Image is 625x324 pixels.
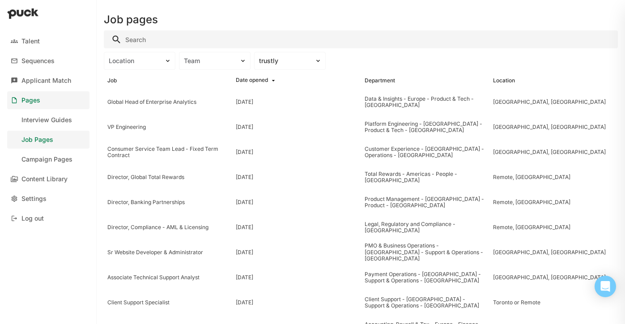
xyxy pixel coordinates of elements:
[7,91,89,109] a: Pages
[365,77,395,84] div: Department
[236,199,253,205] div: [DATE]
[107,249,229,256] div: Sr Website Developer & Administrator
[7,170,89,188] a: Content Library
[236,224,253,230] div: [DATE]
[104,30,618,48] input: Search
[107,224,229,230] div: Director, Compliance - AML & Licensing
[259,57,310,65] div: trustly
[21,116,72,124] div: Interview Guides
[493,249,614,256] div: [GEOGRAPHIC_DATA], [GEOGRAPHIC_DATA]
[365,296,486,309] div: Client Support - [GEOGRAPHIC_DATA] - Support & Operations - [GEOGRAPHIC_DATA]
[21,156,72,163] div: Campaign Pages
[21,97,40,104] div: Pages
[109,57,160,65] div: Location
[7,150,89,168] a: Campaign Pages
[493,199,614,205] div: Remote, [GEOGRAPHIC_DATA]
[107,274,229,281] div: Associate Technical Support Analyst
[365,243,486,262] div: PMO & Business Operations - [GEOGRAPHIC_DATA] - Support & Operations - [GEOGRAPHIC_DATA]
[493,299,614,306] div: Toronto or Remote
[7,111,89,129] a: Interview Guides
[107,124,229,130] div: VP Engineering
[365,146,486,159] div: Customer Experience - [GEOGRAPHIC_DATA] - Operations - [GEOGRAPHIC_DATA]
[107,99,229,105] div: Global Head of Enterprise Analytics
[365,271,486,284] div: Payment Operations - [GEOGRAPHIC_DATA] - Support & Operations - [GEOGRAPHIC_DATA]
[21,215,44,222] div: Log out
[493,224,614,230] div: Remote, [GEOGRAPHIC_DATA]
[236,174,253,180] div: [DATE]
[107,77,117,84] div: Job
[365,121,486,134] div: Platform Engineering - [GEOGRAPHIC_DATA] - Product & Tech - [GEOGRAPHIC_DATA]
[236,274,253,281] div: [DATE]
[21,38,40,45] div: Talent
[236,249,253,256] div: [DATE]
[493,174,614,180] div: Remote, [GEOGRAPHIC_DATA]
[493,149,614,155] div: [GEOGRAPHIC_DATA], [GEOGRAPHIC_DATA]
[493,99,614,105] div: [GEOGRAPHIC_DATA], [GEOGRAPHIC_DATA]
[365,171,486,184] div: Total Rewards - Americas - People - [GEOGRAPHIC_DATA]
[365,221,486,234] div: Legal, Regulatory and Compliance - [GEOGRAPHIC_DATA]
[104,14,158,25] h1: Job pages
[236,99,253,105] div: [DATE]
[236,124,253,130] div: [DATE]
[107,299,229,306] div: Client Support Specialist
[365,196,486,209] div: Product Management - [GEOGRAPHIC_DATA] - Product - [GEOGRAPHIC_DATA]
[7,32,89,50] a: Talent
[493,124,614,130] div: [GEOGRAPHIC_DATA], [GEOGRAPHIC_DATA]
[7,72,89,90] a: Applicant Match
[107,146,229,159] div: Consumer Service Team Lead - Fixed Term Contract
[365,96,486,109] div: Data & Insights - Europe - Product & Tech - [GEOGRAPHIC_DATA]
[595,276,616,297] div: Open Intercom Messenger
[21,195,47,203] div: Settings
[7,131,89,149] a: Job Pages
[21,57,55,65] div: Sequences
[21,136,53,144] div: Job Pages
[21,77,71,85] div: Applicant Match
[236,299,253,306] div: [DATE]
[236,149,253,155] div: [DATE]
[493,77,515,84] div: Location
[493,274,614,281] div: [GEOGRAPHIC_DATA], [GEOGRAPHIC_DATA]
[184,57,235,65] div: Team
[7,190,89,208] a: Settings
[21,175,68,183] div: Content Library
[236,77,268,84] div: Date opened
[107,174,229,180] div: Director, Global Total Rewards
[107,199,229,205] div: Director, Banking Partnerships
[7,52,89,70] a: Sequences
